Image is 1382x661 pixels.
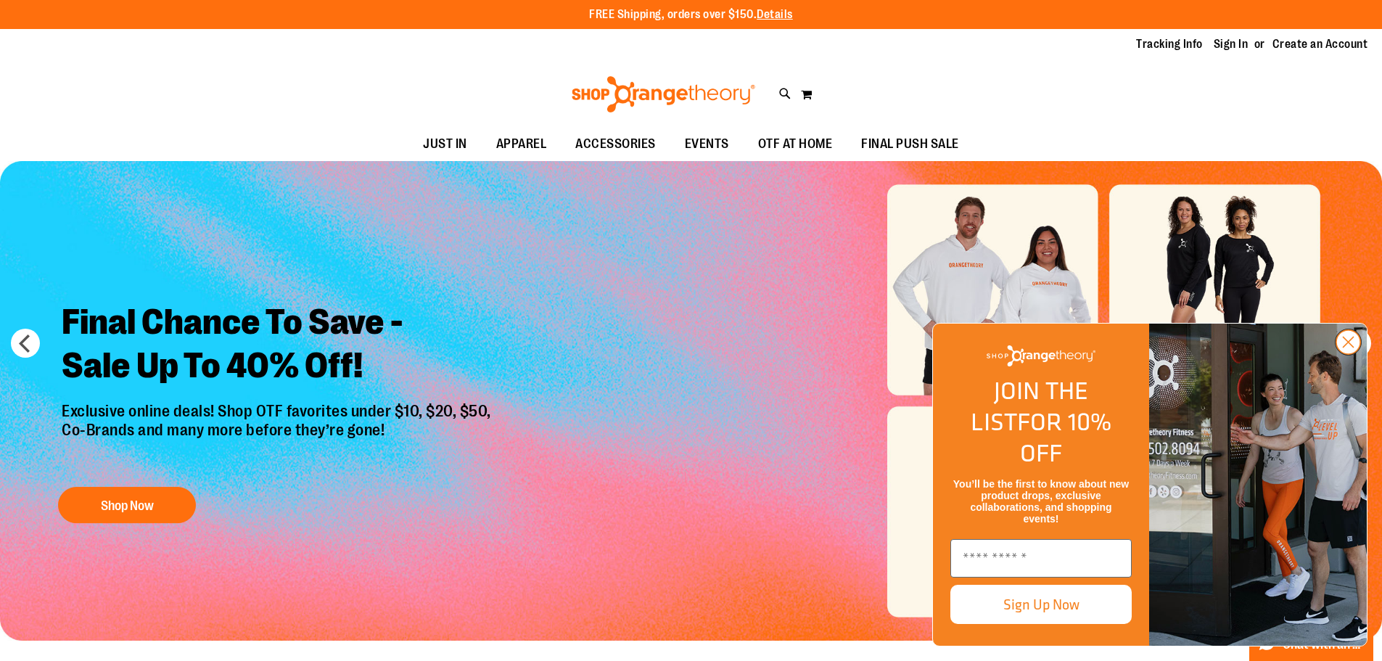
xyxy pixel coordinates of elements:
[58,487,196,523] button: Shop Now
[482,128,562,161] a: APPAREL
[1136,36,1203,52] a: Tracking Info
[496,128,547,160] span: APPAREL
[953,478,1129,525] span: You’ll be the first to know about new product drops, exclusive collaborations, and shopping events!
[670,128,744,161] a: EVENTS
[51,290,506,531] a: Final Chance To Save -Sale Up To 40% Off! Exclusive online deals! Shop OTF favorites under $10, $...
[1149,324,1367,646] img: Shop Orangtheory
[950,539,1132,578] input: Enter email
[575,128,656,160] span: ACCESSORIES
[987,345,1095,366] img: Shop Orangetheory
[569,76,757,112] img: Shop Orangetheory
[685,128,729,160] span: EVENTS
[971,372,1088,440] span: JOIN THE LIST
[1214,36,1249,52] a: Sign In
[423,128,467,160] span: JUST IN
[1272,36,1368,52] a: Create an Account
[950,585,1132,624] button: Sign Up Now
[1017,403,1111,471] span: FOR 10% OFF
[51,402,506,473] p: Exclusive online deals! Shop OTF favorites under $10, $20, $50, Co-Brands and many more before th...
[861,128,959,160] span: FINAL PUSH SALE
[847,128,974,161] a: FINAL PUSH SALE
[758,128,833,160] span: OTF AT HOME
[561,128,670,161] a: ACCESSORIES
[1335,329,1362,356] button: Close dialog
[51,290,506,402] h2: Final Chance To Save - Sale Up To 40% Off!
[918,308,1382,661] div: FLYOUT Form
[744,128,847,161] a: OTF AT HOME
[757,8,793,21] a: Details
[408,128,482,161] a: JUST IN
[589,7,793,23] p: FREE Shipping, orders over $150.
[11,329,40,358] button: prev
